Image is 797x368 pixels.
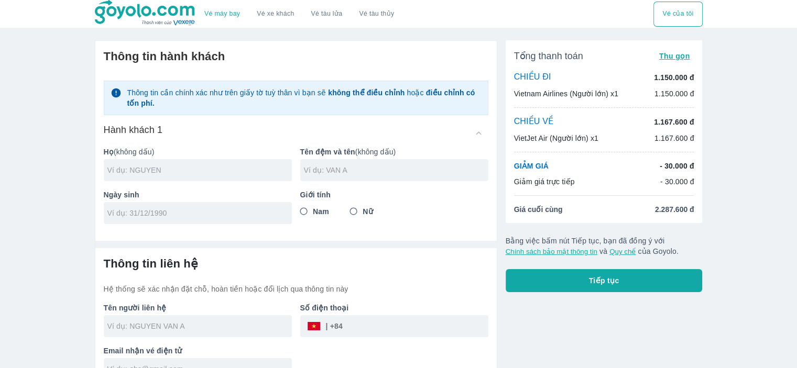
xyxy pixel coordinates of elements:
[196,2,402,27] div: choose transportation mode
[654,133,694,143] p: 1.167.600 đ
[204,10,240,18] a: Vé máy bay
[363,206,373,217] span: Nữ
[104,124,163,136] h6: Hành khách 1
[659,52,690,60] span: Thu gọn
[107,208,281,218] input: Ví dụ: 31/12/1990
[328,88,405,97] strong: không thể điều chỉnh
[257,10,294,18] a: Vé xe khách
[653,2,702,27] div: choose transportation mode
[300,189,488,200] p: Giới tính
[313,206,329,217] span: Nam
[506,236,703,257] p: Bằng việc bấm nút Tiếp tục, bạn đã đồng ý với và của Goyolo.
[514,116,554,128] p: CHIỀU VỀ
[303,2,351,27] a: Vé tàu lửa
[514,176,575,187] p: Giảm giá trực tiếp
[300,304,349,312] b: Số điện thoại
[655,204,694,215] span: 2.287.600 đ
[609,248,636,255] button: Quy chế
[653,2,702,27] button: Vé của tôi
[654,117,694,127] p: 1.167.600 đ
[514,50,583,62] span: Tổng thanh toán
[127,87,481,108] p: Thông tin cần chính xác như trên giấy tờ tuỳ thân vì bạn sẽ hoặc
[104,257,488,271] h6: Thông tin liên hệ
[107,165,292,175] input: Ví dụ: NGUYEN
[514,204,563,215] span: Giá cuối cùng
[351,2,402,27] button: Vé tàu thủy
[514,88,618,99] p: Vietnam Airlines (Người lớn) x1
[104,49,488,64] h6: Thông tin hành khách
[107,321,292,331] input: Ví dụ: NGUYEN VAN A
[104,148,114,156] b: Họ
[104,189,292,200] p: Ngày sinh
[654,72,694,83] p: 1.150.000 đ
[104,284,488,294] p: Hệ thống sẽ xác nhận đặt chỗ, hoàn tiền hoặc đổi lịch qua thông tin này
[304,165,488,175] input: Ví dụ: VAN A
[104,304,167,312] b: Tên người liên hệ
[654,88,694,99] p: 1.150.000 đ
[589,275,619,286] span: Tiếp tục
[300,148,355,156] b: Tên đệm và tên
[660,161,694,171] p: - 30.000 đ
[104,347,182,355] b: Email nhận vé điện tử
[506,269,703,292] button: Tiếp tục
[514,133,598,143] p: VietJet Air (Người lớn) x1
[655,49,694,63] button: Thu gọn
[514,72,551,83] p: CHIỀU ĐI
[300,147,488,157] p: (không dấu)
[104,147,292,157] p: (không dấu)
[506,248,597,255] button: Chính sách bảo mật thông tin
[514,161,549,171] p: GIẢM GIÁ
[660,176,694,187] p: - 30.000 đ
